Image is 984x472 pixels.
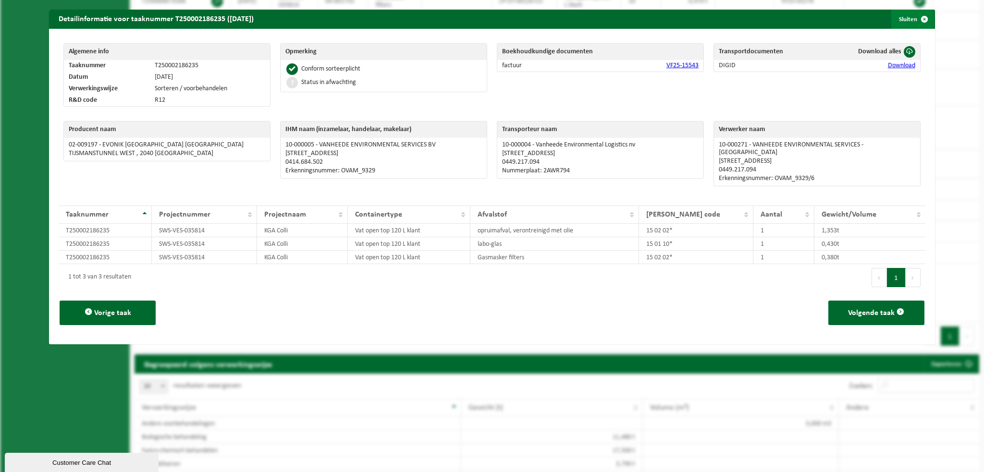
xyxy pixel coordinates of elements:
th: Transporteur naam [497,121,703,138]
h2: Detailinformatie voor taaknummer T250002186235 ([DATE]) [49,10,263,28]
p: 10-000271 - VANHEEDE ENVIRONMENTAL SERVICES - [GEOGRAPHIC_DATA] [719,141,915,157]
td: 15 02 02* [639,224,753,237]
p: 10-000005 - VANHEEDE ENVIRONMENTAL SERVICES BV [285,141,482,149]
p: 0449.217.094 [502,158,699,166]
span: Gewicht/Volume [822,211,876,218]
td: DIGID [714,60,822,72]
button: Previous [872,268,887,287]
th: Transportdocumenten [714,44,822,60]
td: KGA Colli [257,237,348,251]
span: Download alles [858,48,901,55]
td: Vat open top 120 L klant [348,224,470,237]
td: 0,430t [814,237,925,251]
button: Sluiten [891,10,934,29]
td: 1 [753,237,814,251]
p: Erkenningsnummer: OVAM_9329/6 [719,175,915,182]
th: Opmerking [281,44,487,60]
div: Status in afwachting [301,79,356,86]
td: Vat open top 120 L klant [348,251,470,264]
td: Datum [64,72,150,83]
span: Taaknummer [66,211,109,218]
th: Producent naam [64,121,270,138]
span: Aantal [761,211,782,218]
td: SWS-VES-035814 [152,251,257,264]
p: 0449.217.094 [719,166,915,174]
button: Next [906,268,921,287]
button: 1 [887,268,906,287]
th: Verwerker naam [714,121,920,138]
p: TIJSMANSTUNNEL WEST , 2040 [GEOGRAPHIC_DATA] [69,150,265,157]
td: 1,353t [814,224,925,237]
span: Projectnaam [264,211,306,218]
td: SWS-VES-035814 [152,237,257,251]
span: Containertype [355,211,402,218]
span: Afvalstof [478,211,507,218]
td: factuur [497,60,582,72]
button: Volgende taak [828,301,924,325]
a: Download [888,62,915,69]
td: 15 02 02* [639,251,753,264]
td: KGA Colli [257,224,348,237]
td: Vat open top 120 L klant [348,237,470,251]
p: Erkenningsnummer: OVAM_9329 [285,167,482,175]
td: T250002186235 [150,60,270,72]
td: labo-glas [470,237,639,251]
th: Boekhoudkundige documenten [497,44,703,60]
td: R12 [150,95,270,106]
p: [STREET_ADDRESS] [285,150,482,157]
button: Vorige taak [60,301,156,325]
td: SWS-VES-035814 [152,224,257,237]
iframe: chat widget [5,451,160,472]
p: 10-000004 - Vanheede Environmental Logistics nv [502,141,699,149]
p: 02-009197 - EVONIK [GEOGRAPHIC_DATA] [GEOGRAPHIC_DATA] [69,141,265,149]
td: Gasmasker filters [470,251,639,264]
p: Nummerplaat: 2AWR794 [502,167,699,175]
span: [PERSON_NAME] code [646,211,720,218]
td: 1 [753,251,814,264]
td: opruimafval, verontreinigd met olie [470,224,639,237]
td: T250002186235 [59,251,151,264]
td: [DATE] [150,72,270,83]
th: Algemene info [64,44,270,60]
span: Vorige taak [94,309,131,317]
p: [STREET_ADDRESS] [719,157,915,165]
div: Conform sorteerplicht [301,66,360,73]
td: Sorteren / voorbehandelen [150,83,270,95]
td: Taaknummer [64,60,150,72]
th: IHM naam (inzamelaar, handelaar, makelaar) [281,121,487,138]
p: [STREET_ADDRESS] [502,150,699,157]
a: VF25-15543 [666,62,699,69]
td: 15 01 10* [639,237,753,251]
td: R&D code [64,95,150,106]
td: 0,380t [814,251,925,264]
span: Volgende taak [848,309,895,317]
div: 1 tot 3 van 3 resultaten [63,269,131,286]
td: T250002186235 [59,224,151,237]
td: Verwerkingswijze [64,83,150,95]
span: Projectnummer [159,211,210,218]
td: 1 [753,224,814,237]
td: T250002186235 [59,237,151,251]
p: 0414.684.502 [285,158,482,166]
td: KGA Colli [257,251,348,264]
